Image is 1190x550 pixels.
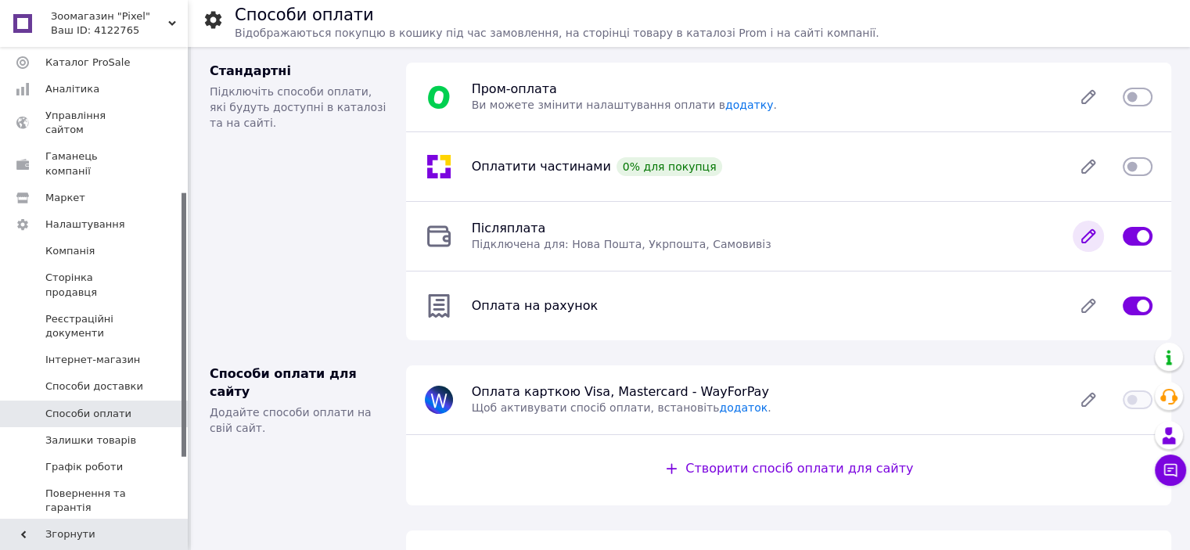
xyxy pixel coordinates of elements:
h1: Способи оплати [235,5,374,24]
span: Способи оплати для сайту [210,366,357,399]
div: Ваш ID: 4122765 [51,23,188,38]
span: Створити спосіб оплати для сайту [685,461,913,476]
span: Післяплата [472,221,546,235]
span: Налаштування [45,217,125,232]
button: Чат з покупцем [1155,455,1186,486]
div: 0% для покупця [617,157,723,176]
span: Зоомагазин "Pixel" [51,9,168,23]
span: Гаманець компанії [45,149,145,178]
span: Управління сайтом [45,109,145,137]
a: додатку [725,99,773,111]
span: Інтернет-магазин [45,353,140,367]
span: Аналітика [45,82,99,96]
span: Підключіть способи оплати, які будуть доступні в каталозі та на сайті. [210,85,386,129]
span: Сторінка продавця [45,271,145,299]
span: Залишки товарів [45,433,136,448]
span: Підключена для: Нова Пошта, Укрпошта, Самовивіз [472,238,771,250]
span: Щоб активувати спосіб оплати, встановіть . [472,401,771,414]
span: Відображаються покупцю в кошику під час замовлення, на сторінці товару в каталозі Prom і на сайті... [235,27,879,39]
span: Пром-оплата [472,81,557,96]
span: Способи доставки [45,379,143,394]
a: додаток [719,401,768,414]
span: Оплата на рахунок [472,298,598,313]
span: Реєстраційні документи [45,312,145,340]
span: Стандартні [210,63,291,78]
span: Додайте способи оплати на свій сайт. [210,406,372,434]
span: Ви можете змінити налаштування оплати в . [472,99,777,111]
span: Графік роботи [45,460,123,474]
span: Оплатити частинами [472,159,611,174]
span: Маркет [45,191,85,205]
span: Компанія [45,244,95,258]
span: Каталог ProSale [45,56,130,70]
span: Оплата карткою Visa, Mastercard - WayForPay [472,384,769,399]
div: Створити спосіб оплати для сайту [663,460,913,478]
span: Способи оплати [45,407,131,421]
span: Повернення та гарантія [45,487,145,515]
